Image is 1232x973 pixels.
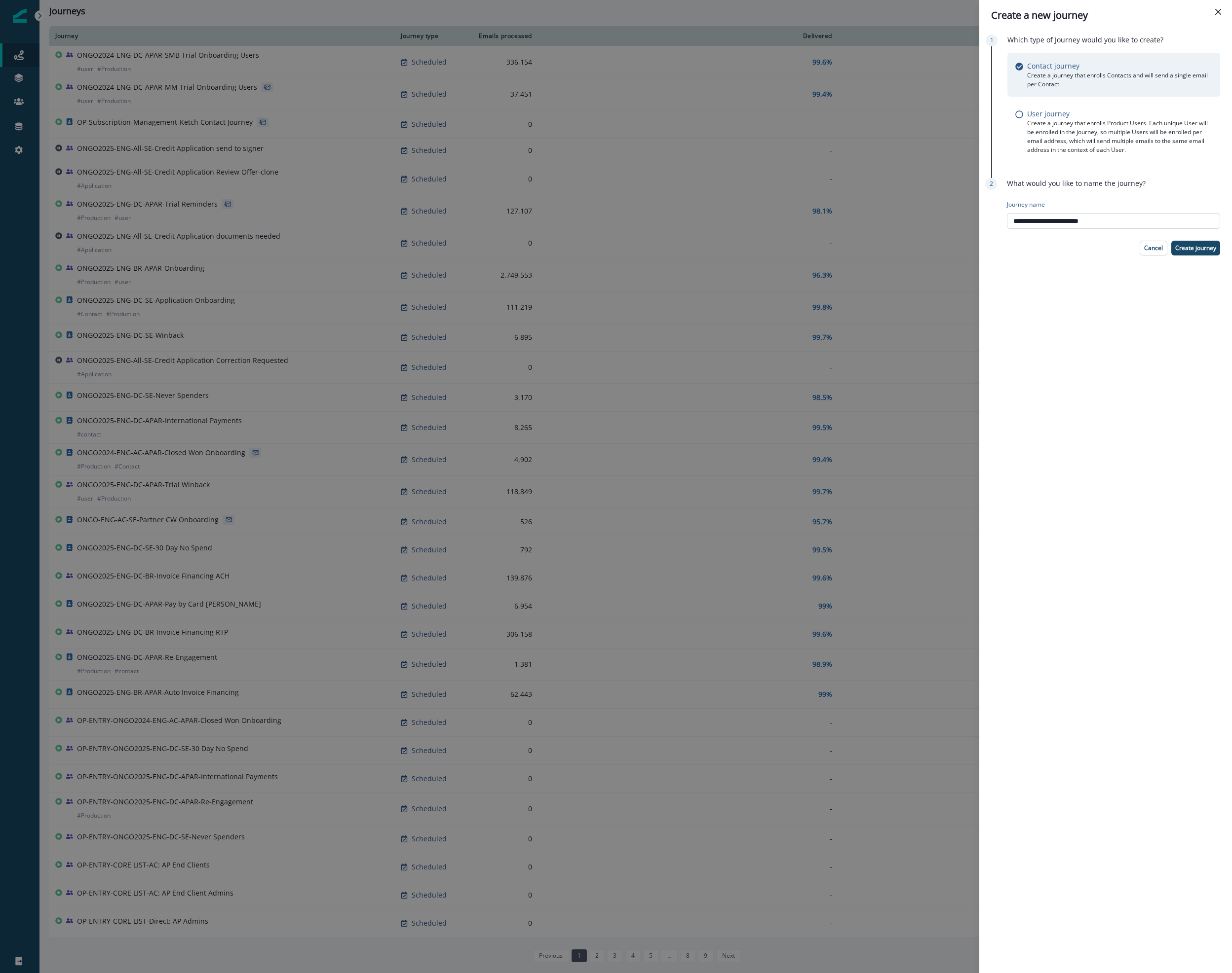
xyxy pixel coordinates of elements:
button: Create journey [1171,241,1220,255]
p: Which type of Journey would you like to create? [1007,35,1163,45]
div: Create a new journey [991,8,1220,23]
p: Journey name [1007,200,1045,209]
p: 2 [990,180,993,188]
button: Close [1210,4,1226,20]
p: User journey [1027,108,1070,119]
p: Cancel [1144,245,1163,252]
button: Cancel [1140,241,1167,255]
p: Create a journey that enrolls Contacts and will send a single email per Contact. [1027,71,1212,89]
p: Create journey [1175,245,1216,252]
p: Create a journey that enrolls Product Users. Each unique User will be enrolled in the journey, so... [1027,119,1212,154]
p: What would you like to name the journey? [1007,178,1146,188]
p: 1 [990,36,994,45]
p: Contact journey [1027,61,1079,71]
